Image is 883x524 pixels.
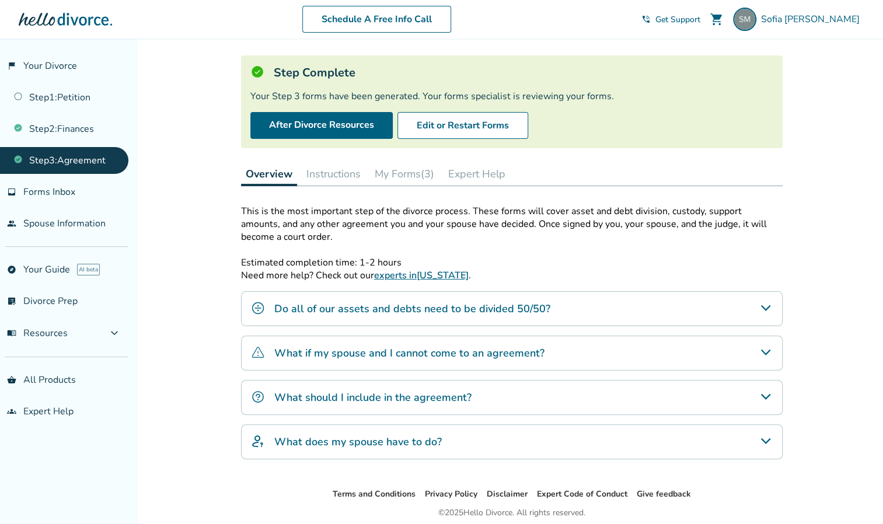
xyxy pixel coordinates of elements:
[710,12,724,26] span: shopping_cart
[274,301,550,316] h4: Do all of our assets and debts need to be divided 50/50?
[7,187,16,197] span: inbox
[241,424,783,459] div: What does my spouse have to do?
[487,487,528,501] li: Disclaimer
[274,65,355,81] h5: Step Complete
[7,219,16,228] span: people
[274,345,545,361] h4: What if my spouse and I cannot come to an agreement?
[825,468,883,524] iframe: Chat Widget
[397,112,528,139] button: Edit or Restart Forms
[733,8,756,31] img: sofia.smith1166@gmail.com
[7,296,16,306] span: list_alt_check
[761,13,864,26] span: Sofia [PERSON_NAME]
[302,6,451,33] a: Schedule A Free Info Call
[241,291,783,326] div: Do all of our assets and debts need to be divided 50/50?
[274,390,472,405] h4: What should I include in the agreement?
[250,90,773,103] div: Your Step 3 forms have been generated. Your forms specialist is reviewing your forms.
[241,243,783,269] p: Estimated completion time: 1-2 hours
[641,15,651,24] span: phone_in_talk
[370,162,439,186] button: My Forms(3)
[302,162,365,186] button: Instructions
[425,488,477,499] a: Privacy Policy
[7,265,16,274] span: explore
[641,14,700,25] a: phone_in_talkGet Support
[7,327,68,340] span: Resources
[251,390,265,404] img: What should I include in the agreement?
[7,329,16,338] span: menu_book
[77,264,100,275] span: AI beta
[23,186,75,198] span: Forms Inbox
[241,205,783,243] p: This is the most important step of the divorce process. These forms will cover asset and debt div...
[655,14,700,25] span: Get Support
[7,61,16,71] span: flag_2
[251,345,265,359] img: What if my spouse and I cannot come to an agreement?
[374,269,469,282] a: experts in[US_STATE]
[444,162,510,186] button: Expert Help
[637,487,691,501] li: Give feedback
[241,162,297,186] button: Overview
[241,269,783,282] p: Need more help? Check out our .
[333,488,416,499] a: Terms and Conditions
[107,326,121,340] span: expand_more
[7,375,16,385] span: shopping_basket
[251,301,265,315] img: Do all of our assets and debts need to be divided 50/50?
[241,380,783,415] div: What should I include in the agreement?
[251,434,265,448] img: What does my spouse have to do?
[537,488,627,499] a: Expert Code of Conduct
[250,112,393,139] a: After Divorce Resources
[438,506,585,520] div: © 2025 Hello Divorce. All rights reserved.
[274,434,442,449] h4: What does my spouse have to do?
[7,407,16,416] span: groups
[241,336,783,371] div: What if my spouse and I cannot come to an agreement?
